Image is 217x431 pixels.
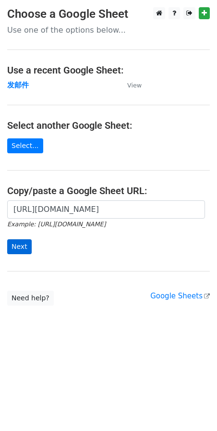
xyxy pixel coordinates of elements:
[7,185,210,197] h4: Copy/paste a Google Sheet URL:
[7,291,54,306] a: Need help?
[7,138,43,153] a: Select...
[7,81,29,89] a: 发邮件
[118,81,142,89] a: View
[7,7,210,21] h3: Choose a Google Sheet
[169,385,217,431] iframe: Chat Widget
[150,292,210,300] a: Google Sheets
[169,385,217,431] div: 聊天小组件
[7,25,210,35] p: Use one of the options below...
[7,221,106,228] small: Example: [URL][DOMAIN_NAME]
[127,82,142,89] small: View
[7,239,32,254] input: Next
[7,200,205,219] input: Paste your Google Sheet URL here
[7,64,210,76] h4: Use a recent Google Sheet:
[7,120,210,131] h4: Select another Google Sheet:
